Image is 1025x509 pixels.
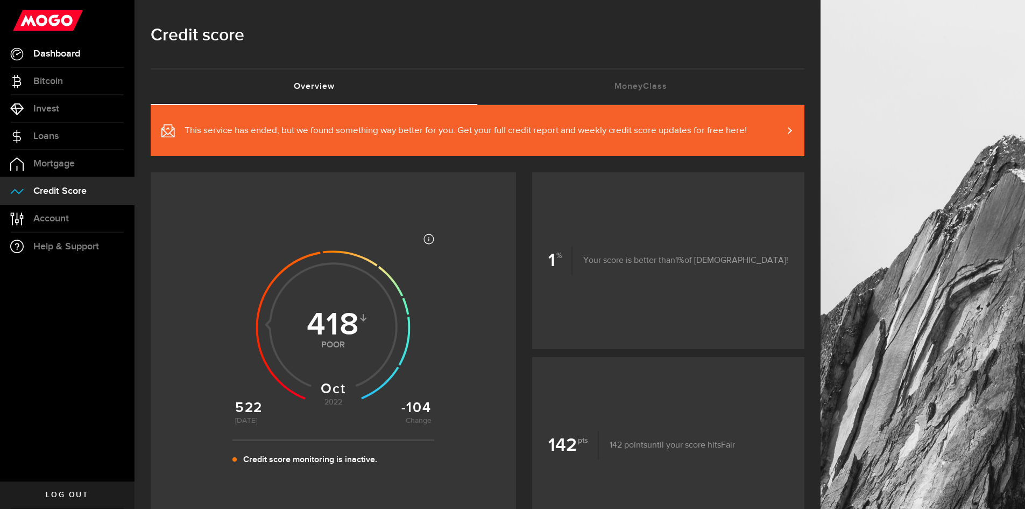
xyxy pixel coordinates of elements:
a: MoneyClass [478,69,805,104]
a: This service has ended, but we found something way better for you. Get your full credit report an... [151,105,804,156]
span: Loans [33,131,59,141]
b: 1 [548,246,572,275]
ul: Tabs Navigation [151,68,804,105]
span: Fair [721,441,735,450]
span: Invest [33,104,59,114]
button: Open LiveChat chat widget [9,4,41,37]
b: 142 [548,431,599,460]
p: Credit score monitoring is inactive. [243,454,377,466]
span: Help & Support [33,242,99,252]
p: Your score is better than of [DEMOGRAPHIC_DATA]! [572,254,788,267]
span: Credit Score [33,186,87,196]
span: Account [33,214,69,224]
a: Overview [151,69,478,104]
span: 142 points [610,441,647,450]
span: Dashboard [33,49,80,59]
span: 1 [675,256,684,265]
span: This service has ended, but we found something way better for you. Get your full credit report an... [185,124,747,137]
h1: Credit score [151,22,804,50]
span: Bitcoin [33,76,63,86]
span: Log out [46,491,88,499]
span: Mortgage [33,159,75,169]
p: until your score hits [599,439,735,452]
